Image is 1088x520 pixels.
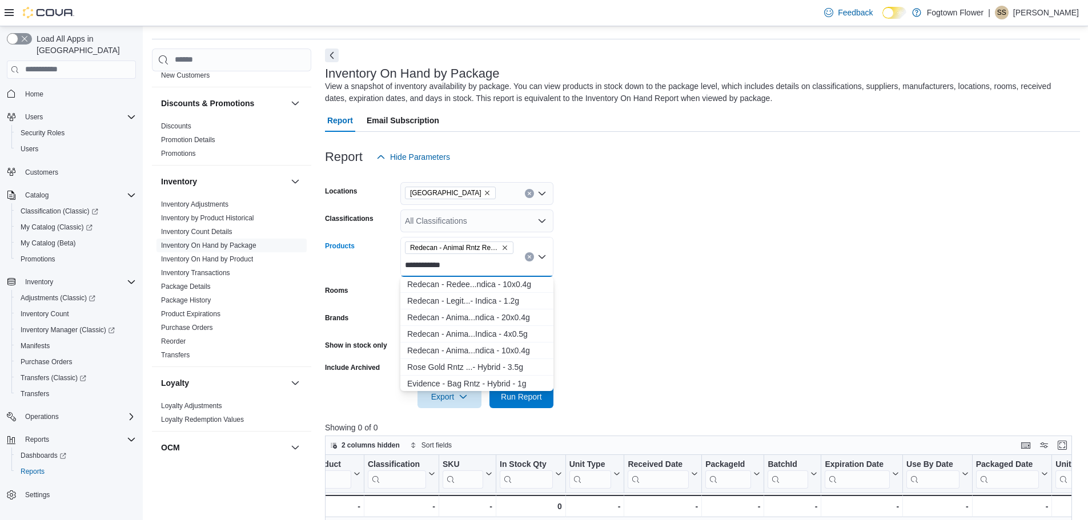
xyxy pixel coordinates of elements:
div: In Stock Qty [500,459,553,488]
span: Classification (Classic) [16,204,136,218]
a: Transfers (Classic) [16,371,91,385]
span: Home [25,90,43,99]
label: Brands [325,313,348,323]
span: Adjustments (Classic) [16,291,136,305]
div: Received Date [628,459,689,470]
a: Home [21,87,48,101]
button: Remove Redecan - Animal Rntz Redees Pre-roll - Indica - 10x0.4g from selection in this group [501,244,508,251]
div: Evidence - Bag Rntz - Hybrid - 1g [407,378,547,389]
span: Manifests [21,341,50,350]
span: Settings [25,490,50,499]
div: - [906,499,969,513]
div: Redecan - Anima...ndica - 10x0.4g [407,345,547,356]
button: Reports [21,433,54,446]
button: Export [417,385,481,408]
a: Transfers [16,387,54,401]
a: Customers [21,166,63,179]
div: Classification [368,459,426,470]
button: Redecan - Animal Rntz Redees PLUS Live Resin Infused Pre-Roll - Indica - 4x0.5g [400,326,553,342]
button: Expiration Date [825,459,899,488]
button: Transfers [11,386,140,402]
div: Expiration Date [825,459,890,488]
span: Package Details [161,282,211,291]
button: Received Date [628,459,698,488]
span: Inventory Count [16,307,136,321]
span: Dashboards [21,451,66,460]
div: Inventory [152,197,311,366]
div: 0 [500,499,562,513]
button: Inventory [288,175,302,188]
div: Rose Gold Rntz ...- Hybrid - 3.5g [407,361,547,373]
a: Inventory On Hand by Product [161,255,253,263]
span: Settings [21,487,136,502]
span: Purchase Orders [161,323,213,332]
a: Product Expirations [161,310,220,318]
button: Close list of options [537,252,547,261]
span: Operations [21,410,136,424]
a: Inventory Transactions [161,269,230,277]
button: Redecan - Legit Live Resin Animal Rntz Disposable Vape - Indica - 1.2g [400,293,553,309]
a: Manifests [16,339,54,353]
span: Inventory [21,275,136,289]
div: - [705,499,760,513]
button: Run Report [489,385,553,408]
span: Security Roles [21,128,65,138]
button: In Stock Qty [500,459,562,488]
div: - [825,499,899,513]
a: Adjustments (Classic) [16,291,100,305]
div: Expiration Date [825,459,890,470]
button: Operations [2,409,140,425]
h3: Loyalty [161,377,189,389]
div: BatchId [768,459,808,470]
button: Display options [1037,438,1051,452]
div: Unit Type [569,459,612,488]
a: Package History [161,296,211,304]
button: Security Roles [11,125,140,141]
button: Users [11,141,140,157]
div: SKU [443,459,483,470]
span: Hide Parameters [390,151,450,163]
div: - [443,499,492,513]
button: Catalog [2,187,140,203]
a: Reorder [161,337,186,345]
span: Users [16,142,136,156]
span: Reports [25,435,49,444]
div: Discounts & Promotions [152,119,311,165]
a: My Catalog (Classic) [11,219,140,235]
h3: Report [325,150,363,164]
a: Classification (Classic) [11,203,140,219]
button: Redecan - Animal Rntz Redees Hemp'd Pre-Roll - Indica - 20x0.4g [400,309,553,326]
span: My Catalog (Classic) [16,220,136,234]
span: Sort fields [421,441,452,450]
span: Users [21,110,136,124]
span: Discounts [161,122,191,131]
button: Open list of options [537,189,547,198]
div: In Stock Qty [500,459,553,470]
span: Adjustments (Classic) [21,293,95,303]
a: Inventory On Hand by Package [161,241,256,249]
span: Security Roles [16,126,136,140]
a: Feedback [820,1,877,24]
span: Inventory [25,277,53,287]
span: Transfers (Classic) [16,371,136,385]
button: Classification [368,459,435,488]
button: OCM [288,441,302,454]
a: Transfers (Classic) [11,370,140,386]
a: Purchase Orders [161,324,213,332]
span: Reports [21,433,136,446]
a: Purchase Orders [16,355,77,369]
span: Report [327,109,353,132]
button: SKU [443,459,492,488]
span: SS [997,6,1006,19]
span: Promotions [161,149,196,158]
div: Classification [368,459,426,488]
div: Unit Type [569,459,612,470]
button: Users [2,109,140,125]
span: Purchase Orders [16,355,136,369]
button: Promotions [11,251,140,267]
span: Email Subscription [367,109,439,132]
a: Package Details [161,283,211,291]
span: Inventory On Hand by Product [161,255,253,264]
button: Inventory Count [11,306,140,322]
a: Reports [16,465,49,478]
